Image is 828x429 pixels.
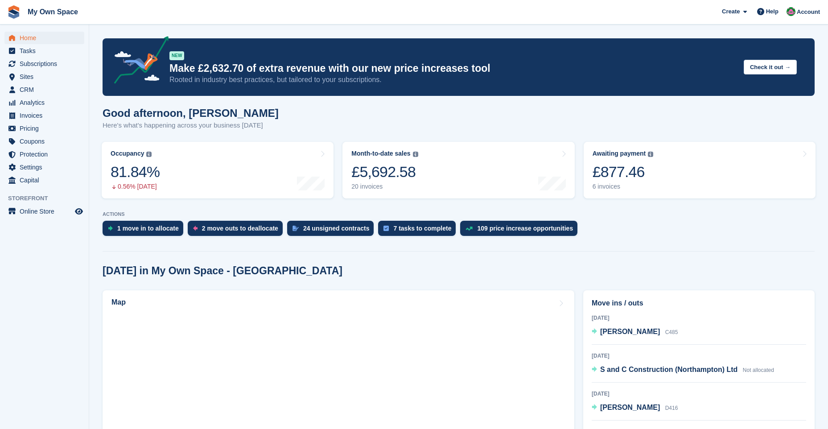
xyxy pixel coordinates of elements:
span: Not allocated [743,367,774,373]
h2: Map [111,298,126,306]
span: C485 [665,329,678,335]
div: 0.56% [DATE] [111,183,160,190]
a: menu [4,161,84,173]
button: Check it out → [744,60,797,74]
div: Occupancy [111,150,144,157]
span: Analytics [20,96,73,109]
a: menu [4,148,84,161]
div: 109 price increase opportunities [477,225,573,232]
div: 24 unsigned contracts [303,225,370,232]
div: £877.46 [593,163,654,181]
a: 7 tasks to complete [378,221,460,240]
img: move_ins_to_allocate_icon-fdf77a2bb77ea45bf5b3d319d69a93e2d87916cf1d5bf7949dd705db3b84f3ca.svg [108,226,113,231]
a: Awaiting payment £877.46 6 invoices [584,142,816,198]
a: menu [4,83,84,96]
h1: Good afternoon, [PERSON_NAME] [103,107,279,119]
p: ACTIONS [103,211,815,217]
img: task-75834270c22a3079a89374b754ae025e5fb1db73e45f91037f5363f120a921f8.svg [383,226,389,231]
img: price_increase_opportunities-93ffe204e8149a01c8c9dc8f82e8f89637d9d84a8eef4429ea346261dce0b2c0.svg [465,227,473,231]
span: Settings [20,161,73,173]
div: £5,692.58 [351,163,418,181]
span: [PERSON_NAME] [600,404,660,411]
span: Tasks [20,45,73,57]
img: icon-info-grey-7440780725fd019a000dd9b08b2336e03edf1995a4989e88bcd33f0948082b44.svg [146,152,152,157]
span: Home [20,32,73,44]
img: price-adjustments-announcement-icon-8257ccfd72463d97f412b2fc003d46551f7dbcb40ab6d574587a9cd5c0d94... [107,36,169,87]
div: [DATE] [592,390,806,398]
img: Lucy Parry [787,7,795,16]
div: [DATE] [592,352,806,360]
div: 20 invoices [351,183,418,190]
a: menu [4,122,84,135]
div: 81.84% [111,163,160,181]
span: Subscriptions [20,58,73,70]
span: Protection [20,148,73,161]
img: stora-icon-8386f47178a22dfd0bd8f6a31ec36ba5ce8667c1dd55bd0f319d3a0aa187defe.svg [7,5,21,19]
p: Here's what's happening across your business [DATE] [103,120,279,131]
img: icon-info-grey-7440780725fd019a000dd9b08b2336e03edf1995a4989e88bcd33f0948082b44.svg [648,152,653,157]
a: menu [4,96,84,109]
img: contract_signature_icon-13c848040528278c33f63329250d36e43548de30e8caae1d1a13099fd9432cc5.svg [292,226,299,231]
span: Capital [20,174,73,186]
a: 109 price increase opportunities [460,221,582,240]
span: Online Store [20,205,73,218]
a: My Own Space [24,4,82,19]
div: [DATE] [592,314,806,322]
a: menu [4,174,84,186]
span: Account [797,8,820,16]
img: icon-info-grey-7440780725fd019a000dd9b08b2336e03edf1995a4989e88bcd33f0948082b44.svg [413,152,418,157]
div: Awaiting payment [593,150,646,157]
a: 1 move in to allocate [103,221,188,240]
div: NEW [169,51,184,60]
span: D416 [665,405,678,411]
h2: [DATE] in My Own Space - [GEOGRAPHIC_DATA] [103,265,342,277]
span: CRM [20,83,73,96]
div: 2 move outs to deallocate [202,225,278,232]
a: S and C Construction (Northampton) Ltd Not allocated [592,364,774,376]
a: menu [4,109,84,122]
span: Coupons [20,135,73,148]
a: menu [4,32,84,44]
span: S and C Construction (Northampton) Ltd [600,366,737,373]
span: Help [766,7,779,16]
a: menu [4,70,84,83]
a: [PERSON_NAME] D416 [592,402,678,414]
a: Preview store [74,206,84,217]
span: Sites [20,70,73,83]
p: Make £2,632.70 of extra revenue with our new price increases tool [169,62,737,75]
div: 1 move in to allocate [117,225,179,232]
a: 2 move outs to deallocate [188,221,287,240]
div: 7 tasks to complete [393,225,451,232]
a: [PERSON_NAME] C485 [592,326,678,338]
a: menu [4,205,84,218]
a: Month-to-date sales £5,692.58 20 invoices [342,142,574,198]
img: move_outs_to_deallocate_icon-f764333ba52eb49d3ac5e1228854f67142a1ed5810a6f6cc68b1a99e826820c5.svg [193,226,198,231]
span: Invoices [20,109,73,122]
a: menu [4,58,84,70]
p: Rooted in industry best practices, but tailored to your subscriptions. [169,75,737,85]
a: Occupancy 81.84% 0.56% [DATE] [102,142,334,198]
a: menu [4,45,84,57]
span: [PERSON_NAME] [600,328,660,335]
span: Pricing [20,122,73,135]
span: Storefront [8,194,89,203]
span: Create [722,7,740,16]
a: 24 unsigned contracts [287,221,379,240]
a: menu [4,135,84,148]
h2: Move ins / outs [592,298,806,309]
div: Month-to-date sales [351,150,410,157]
div: 6 invoices [593,183,654,190]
